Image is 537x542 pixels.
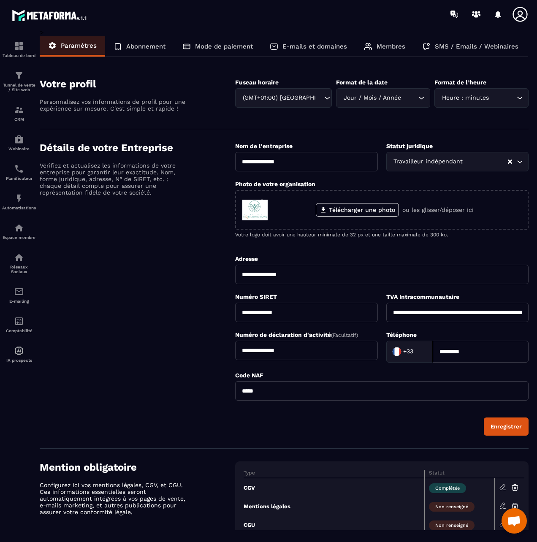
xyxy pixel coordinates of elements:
[435,43,518,50] p: SMS / Emails / Webinaires
[429,520,475,530] span: Non renseigné
[235,143,293,149] label: Nom de l'entreprise
[508,159,512,165] button: Clear Selected
[336,79,388,86] label: Format de la date
[40,78,235,90] h4: Votre profil
[14,134,24,144] img: automations
[403,93,416,103] input: Search for option
[342,93,403,103] span: Jour / Mois / Année
[241,93,316,103] span: (GMT+01:00) [GEOGRAPHIC_DATA]
[235,232,529,238] p: Votre logo doit avoir une hauteur minimale de 32 px et une taille maximale de 300 ko.
[331,332,358,338] span: (Facultatif)
[2,157,36,187] a: schedulerschedulerPlanificateur
[14,223,24,233] img: automations
[316,93,322,103] input: Search for option
[336,88,430,108] div: Search for option
[2,358,36,363] p: IA prospects
[465,157,507,166] input: Search for option
[2,206,36,210] p: Automatisations
[14,252,24,263] img: social-network
[491,423,522,430] div: Enregistrer
[386,293,459,300] label: TVA Intracommunautaire
[244,470,425,478] th: Type
[244,515,425,534] td: CGU
[2,265,36,274] p: Réseaux Sociaux
[235,79,279,86] label: Fuseau horaire
[386,152,529,171] div: Search for option
[2,328,36,333] p: Comptabilité
[2,310,36,339] a: accountantaccountantComptabilité
[440,93,491,103] span: Heure : minutes
[415,345,424,358] input: Search for option
[235,181,315,187] label: Photo de votre organisation
[2,176,36,181] p: Planificateur
[502,508,527,534] a: Ouvrir le chat
[14,193,24,203] img: automations
[2,83,36,92] p: Tunnel de vente / Site web
[282,43,347,50] p: E-mails et domaines
[2,187,36,217] a: automationsautomationsAutomatisations
[235,372,263,379] label: Code NAF
[2,98,36,128] a: formationformationCRM
[2,235,36,240] p: Espace membre
[14,287,24,297] img: email
[2,246,36,280] a: social-networksocial-networkRéseaux Sociaux
[2,299,36,304] p: E-mailing
[2,217,36,246] a: automationsautomationsEspace membre
[195,43,253,50] p: Mode de paiement
[402,206,474,213] p: ou les glisser/déposer ici
[425,470,495,478] th: Statut
[2,117,36,122] p: CRM
[14,316,24,326] img: accountant
[244,497,425,515] td: Mentions légales
[2,128,36,157] a: automationsautomationsWebinaire
[484,417,529,436] button: Enregistrer
[235,331,358,338] label: Numéro de déclaration d'activité
[386,143,433,149] label: Statut juridique
[14,105,24,115] img: formation
[429,483,466,493] span: Complétée
[40,98,187,112] p: Personnalisez vos informations de profil pour une expérience sur mesure. C'est simple et rapide !
[386,331,417,338] label: Téléphone
[14,41,24,51] img: formation
[40,482,187,515] p: Configurez ici vos mentions légales, CGV, et CGU. Ces informations essentielles seront automatiqu...
[244,478,425,497] td: CGV
[377,43,405,50] p: Membres
[12,8,88,23] img: logo
[235,88,332,108] div: Search for option
[2,53,36,58] p: Tableau de bord
[235,255,258,262] label: Adresse
[235,293,277,300] label: Numéro SIRET
[2,146,36,151] p: Webinaire
[491,93,515,103] input: Search for option
[2,64,36,98] a: formationformationTunnel de vente / Site web
[2,35,36,64] a: formationformationTableau de bord
[316,203,399,217] label: Télécharger une photo
[40,461,235,473] h4: Mention obligatoire
[392,157,465,166] span: Travailleur indépendant
[61,42,97,49] p: Paramètres
[2,280,36,310] a: emailemailE-mailing
[14,70,24,81] img: formation
[14,346,24,356] img: automations
[14,164,24,174] img: scheduler
[40,162,187,196] p: Vérifiez et actualisez les informations de votre entreprise pour garantir leur exactitude. Nom, f...
[40,142,235,154] h4: Détails de votre Entreprise
[434,79,486,86] label: Format de l’heure
[403,347,413,356] span: +33
[429,502,475,512] span: Non renseigné
[388,343,405,360] img: Country Flag
[126,43,165,50] p: Abonnement
[386,341,433,363] div: Search for option
[434,88,529,108] div: Search for option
